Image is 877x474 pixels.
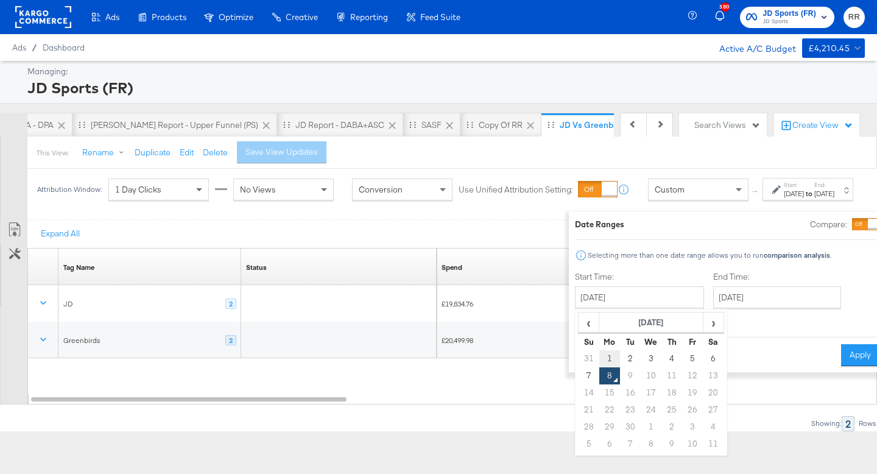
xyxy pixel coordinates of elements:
td: 9 [620,367,641,384]
td: 29 [599,419,620,436]
div: Selecting more than one date range allows you to run . [587,251,832,260]
span: › [704,313,723,331]
td: 8 [599,367,620,384]
label: Start Time: [575,271,704,283]
td: 4 [661,350,682,367]
td: 22 [599,401,620,419]
td: 30 [620,419,641,436]
span: Creative [286,12,318,22]
button: 380 [713,5,734,29]
span: Feed Suite [420,12,460,22]
div: 2 [842,416,854,431]
td: 2 [661,419,682,436]
td: 7 [620,436,641,453]
span: Products [152,12,186,22]
div: Drag to reorder tab [467,121,473,128]
div: Showing: [811,419,842,428]
label: Compare: [810,219,847,230]
span: Custom [655,184,685,195]
div: Create View [792,119,853,132]
span: Reporting [350,12,388,22]
button: Delete [203,147,228,158]
div: JD Report - DABA+ASC [295,119,384,131]
div: SASF [421,119,442,131]
td: 6 [599,436,620,453]
span: JD Sports (FR) [763,7,817,20]
div: Drag to reorder tab [548,121,554,128]
div: Drag to reorder tab [283,121,290,128]
th: Mo [599,333,620,350]
td: 16 [620,384,641,401]
td: 7 [579,367,599,384]
a: Shows the current state of your Ad Campaign. [246,263,267,272]
a: The total amount spent to date. [442,263,462,272]
div: Drag to reorder tab [79,121,85,128]
td: 9 [661,436,682,453]
div: This View: [37,148,69,158]
a: Dashboard [43,43,85,52]
th: Tu [620,333,641,350]
span: Ads [105,12,119,22]
button: RR [844,7,865,28]
div: Drag to reorder tab [409,121,416,128]
td: 1 [599,350,620,367]
div: Copy of RR [479,119,523,131]
button: Rename [74,142,137,164]
label: Use Unified Attribution Setting: [459,184,573,196]
td: 4 [703,419,724,436]
button: Expand All [32,223,88,245]
span: Conversion [359,184,403,195]
th: Su [579,333,599,350]
button: Edit [180,147,194,158]
div: Search Views [694,119,761,131]
td: 3 [682,419,703,436]
td: 12 [682,367,703,384]
div: £4,210.45 [808,41,850,56]
div: 380 [720,2,730,12]
td: 14 [579,384,599,401]
td: 8 [641,436,661,453]
span: £20,499.98 [442,336,608,345]
div: Spend [442,263,462,272]
span: RR [848,10,860,24]
td: 6 [703,350,724,367]
td: 10 [641,367,661,384]
td: 19 [682,384,703,401]
span: No Views [240,184,276,195]
div: Rows [858,419,877,428]
span: JD Sports [763,17,817,27]
th: [DATE] [599,313,703,333]
span: ↑ [750,189,761,194]
td: 24 [641,401,661,419]
td: 1 [641,419,661,436]
div: JD vs Greenbirds [560,119,627,131]
td: 25 [661,401,682,419]
button: Duplicate [135,147,171,158]
td: 10 [682,436,703,453]
div: [DATE] [814,189,834,199]
div: Status [246,263,267,272]
div: Attribution Window: [37,185,102,194]
td: 5 [579,436,599,453]
td: 28 [579,419,599,436]
td: 20 [703,384,724,401]
td: 11 [703,436,724,453]
td: 5 [682,350,703,367]
td: 27 [703,401,724,419]
div: JD Sports (FR) [27,77,862,98]
div: Managing: [27,66,862,77]
span: ‹ [579,313,598,331]
span: / [26,43,43,52]
span: Optimize [219,12,253,22]
div: [DATE] [784,189,804,199]
div: SA - DPA [21,119,54,131]
th: We [641,333,661,350]
div: Date Ranges [575,219,624,230]
span: 1 Day Clicks [115,184,161,195]
td: 11 [661,367,682,384]
div: Greenbirds [63,336,100,345]
td: 31 [579,350,599,367]
td: 3 [641,350,661,367]
div: 2 [225,299,236,310]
